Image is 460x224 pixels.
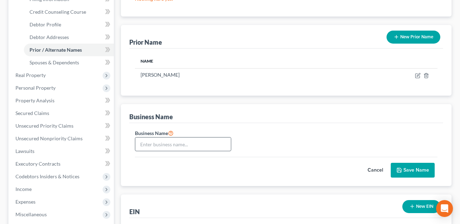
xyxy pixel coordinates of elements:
a: Executory Contracts [10,158,114,170]
span: Lawsuits [15,148,34,154]
label: Business Name [135,129,174,137]
span: Income [15,186,32,192]
input: Enter business name... [135,137,231,151]
div: Prior Name [129,38,162,46]
span: Codebtors Insiders & Notices [15,173,79,179]
a: Secured Claims [10,107,114,120]
span: Expenses [15,199,35,205]
a: Credit Counseling Course [24,6,114,18]
span: Debtor Addresses [30,34,69,40]
button: Save Name [391,163,435,178]
span: Prior / Alternate Names [30,47,82,53]
a: Debtor Profile [24,18,114,31]
a: Debtor Addresses [24,31,114,44]
span: Spouses & Dependents [30,59,79,65]
button: New EIN [402,200,440,213]
div: Open Intercom Messenger [436,200,453,217]
a: Property Analysis [10,94,114,107]
td: [PERSON_NAME] [135,68,329,82]
a: Unsecured Priority Claims [10,120,114,132]
span: Unsecured Nonpriority Claims [15,135,83,141]
span: Miscellaneous [15,211,47,217]
div: EIN [129,207,140,216]
span: Executory Contracts [15,161,60,167]
a: Spouses & Dependents [24,56,114,69]
span: Property Analysis [15,97,54,103]
th: Name [135,54,329,68]
span: Personal Property [15,85,56,91]
a: Prior / Alternate Names [24,44,114,56]
span: Real Property [15,72,46,78]
span: Unsecured Priority Claims [15,123,73,129]
span: Secured Claims [15,110,49,116]
div: Business Name [129,113,173,121]
a: Unsecured Nonpriority Claims [10,132,114,145]
button: Cancel [360,163,391,177]
a: Lawsuits [10,145,114,158]
button: New Prior Name [387,31,440,44]
span: Credit Counseling Course [30,9,86,15]
span: Debtor Profile [30,21,61,27]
